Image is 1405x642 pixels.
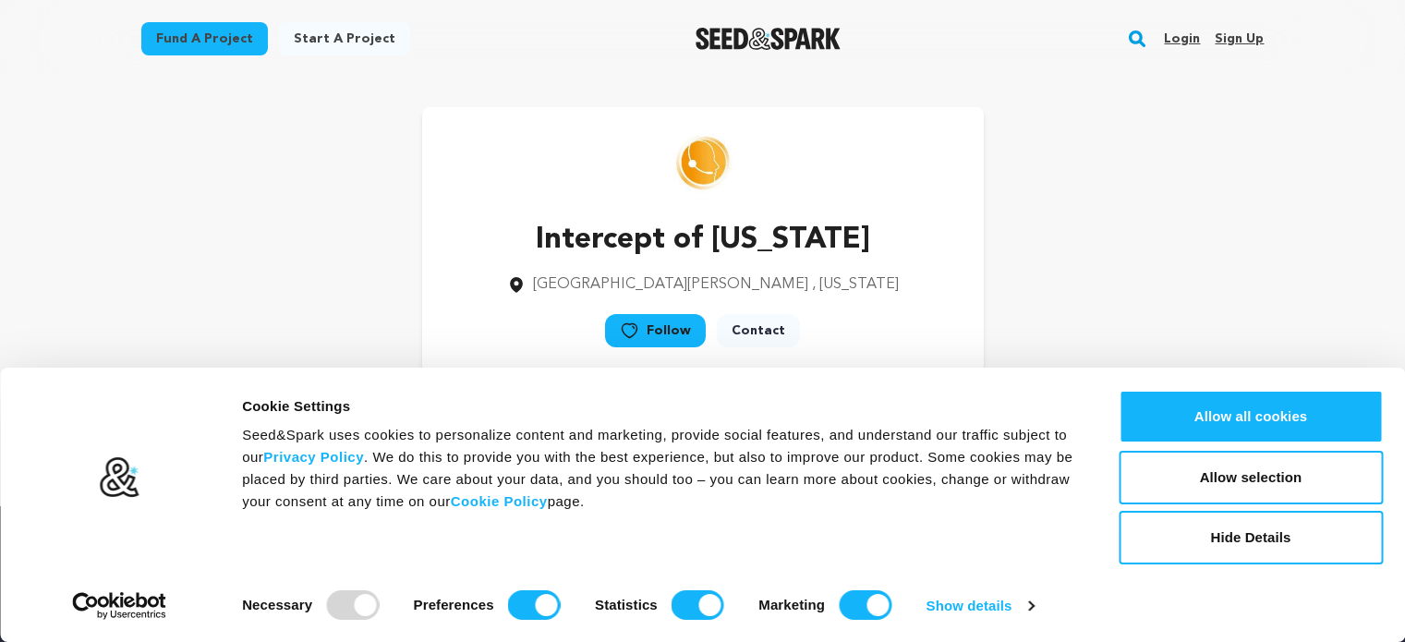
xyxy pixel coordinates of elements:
[242,597,312,612] strong: Necessary
[1164,24,1200,54] a: Login
[696,28,841,50] a: Seed&Spark Homepage
[1119,390,1383,443] button: Allow all cookies
[141,22,268,55] a: Fund a project
[507,218,899,262] p: Intercept of [US_STATE]
[812,277,899,292] span: , [US_STATE]
[279,22,410,55] a: Start a project
[242,395,1077,418] div: Cookie Settings
[717,314,800,347] a: Contact
[1215,24,1264,54] a: Sign up
[595,597,658,612] strong: Statistics
[263,449,364,465] a: Privacy Policy
[758,597,825,612] strong: Marketing
[927,592,1034,620] a: Show details
[666,126,740,200] img: https://seedandspark-static.s3.us-east-2.amazonaws.com/images/User/002/262/653/medium/45d090f08e4...
[242,424,1077,513] div: Seed&Spark uses cookies to personalize content and marketing, provide social features, and unders...
[241,583,242,584] legend: Consent Selection
[1119,451,1383,504] button: Allow selection
[605,314,706,347] a: Follow
[1119,511,1383,564] button: Hide Details
[99,456,140,499] img: logo
[533,277,808,292] span: [GEOGRAPHIC_DATA][PERSON_NAME]
[39,592,200,620] a: Usercentrics Cookiebot - opens in a new window
[414,597,494,612] strong: Preferences
[696,28,841,50] img: Seed&Spark Logo Dark Mode
[451,493,548,509] a: Cookie Policy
